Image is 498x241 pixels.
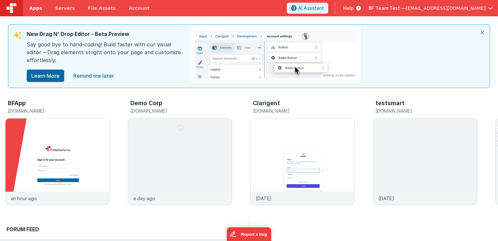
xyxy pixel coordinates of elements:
[27,30,183,40] div: New Drag N' Drop Editor - Beta Preview
[29,5,42,11] span: Apps
[69,69,118,82] a: close
[130,108,232,113] h5: [DOMAIN_NAME]
[8,108,110,113] h5: [DOMAIN_NAME]
[298,5,324,11] span: AI Assistant
[343,5,354,11] span: Help
[256,195,271,202] p: [DATE]
[253,100,280,106] h3: Clarigent
[475,25,490,40] i: close
[227,227,271,241] iframe: Marker.io feedback button
[375,100,404,106] h3: testsmart
[27,70,64,82] button: Learn More
[375,108,477,113] h5: [DOMAIN_NAME]
[55,5,75,11] span: Servers
[7,225,237,233] h2: Forum Feed
[27,40,183,69] div: Say good bye to hand-coding! Build faster with our visual editor – Drag elements stright onto you...
[406,5,486,11] span: [EMAIL_ADDRESS][DOMAIN_NAME]
[88,5,116,11] span: File Assets
[378,195,394,202] p: [DATE]
[369,5,493,11] button: BF Team Test — [EMAIL_ADDRESS][DOMAIN_NAME]
[253,108,355,113] h5: [DOMAIN_NAME]
[133,195,155,202] p: a day ago
[287,3,328,14] button: AI Assistant
[8,100,26,106] h3: BFApp
[369,5,406,11] span: BF Team Test —
[130,100,162,106] h3: Demo Corp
